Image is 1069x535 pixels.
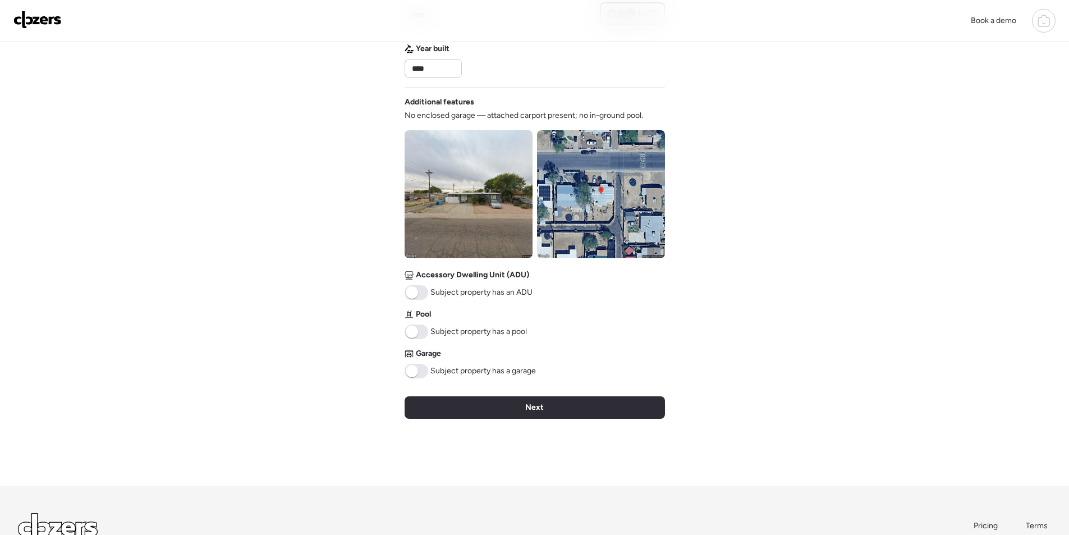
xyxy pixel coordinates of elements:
span: Additional features [405,97,474,108]
span: Subject property has an ADU [430,287,533,298]
a: Terms [1026,520,1051,532]
a: Pricing [974,520,999,532]
span: Accessory Dwelling Unit (ADU) [416,269,529,281]
img: Logo [13,11,62,29]
span: Book a demo [971,16,1016,25]
span: Garage [416,348,441,359]
span: Next [525,402,544,413]
span: Year built [416,43,449,54]
span: Subject property has a garage [430,365,536,377]
span: Pricing [974,521,998,531]
span: Subject property has a pool [430,326,527,337]
span: Pool [416,309,431,320]
span: No enclosed garage — attached carport present; no in-ground pool. [405,110,643,121]
span: Terms [1026,521,1048,531]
